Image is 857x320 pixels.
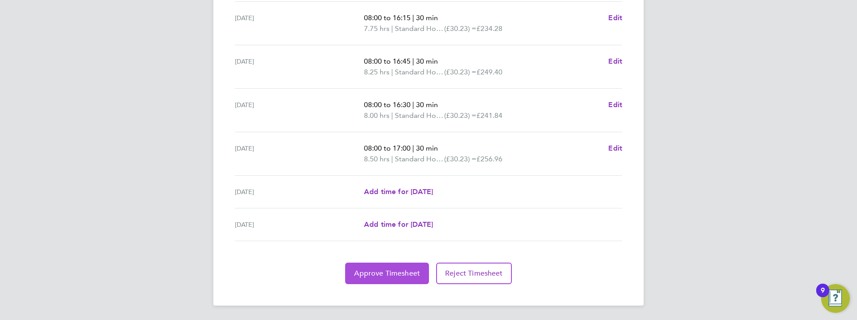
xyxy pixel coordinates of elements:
[235,143,364,164] div: [DATE]
[395,23,444,34] span: Standard Hourly
[412,100,414,109] span: |
[444,24,476,33] span: (£30.23) =
[608,56,622,67] a: Edit
[416,100,438,109] span: 30 min
[444,111,476,120] span: (£30.23) =
[395,67,444,78] span: Standard Hourly
[364,187,433,196] span: Add time for [DATE]
[364,220,433,229] span: Add time for [DATE]
[345,263,429,284] button: Approve Timesheet
[395,110,444,121] span: Standard Hourly
[235,219,364,230] div: [DATE]
[391,155,393,163] span: |
[416,13,438,22] span: 30 min
[391,24,393,33] span: |
[364,57,411,65] span: 08:00 to 16:45
[412,144,414,152] span: |
[391,68,393,76] span: |
[364,144,411,152] span: 08:00 to 17:00
[364,13,411,22] span: 08:00 to 16:15
[416,144,438,152] span: 30 min
[364,186,433,197] a: Add time for [DATE]
[416,57,438,65] span: 30 min
[436,263,512,284] button: Reject Timesheet
[235,99,364,121] div: [DATE]
[412,13,414,22] span: |
[412,57,414,65] span: |
[608,57,622,65] span: Edit
[444,155,476,163] span: (£30.23) =
[608,13,622,23] a: Edit
[476,155,502,163] span: £256.96
[608,99,622,110] a: Edit
[364,68,390,76] span: 8.25 hrs
[364,100,411,109] span: 08:00 to 16:30
[235,186,364,197] div: [DATE]
[235,56,364,78] div: [DATE]
[476,68,502,76] span: £249.40
[364,111,390,120] span: 8.00 hrs
[391,111,393,120] span: |
[608,143,622,154] a: Edit
[395,154,444,164] span: Standard Hourly
[354,269,420,278] span: Approve Timesheet
[364,219,433,230] a: Add time for [DATE]
[476,24,502,33] span: £234.28
[235,13,364,34] div: [DATE]
[821,290,825,302] div: 9
[608,144,622,152] span: Edit
[476,111,502,120] span: £241.84
[821,284,850,313] button: Open Resource Center, 9 new notifications
[608,13,622,22] span: Edit
[444,68,476,76] span: (£30.23) =
[608,100,622,109] span: Edit
[445,269,503,278] span: Reject Timesheet
[364,155,390,163] span: 8.50 hrs
[364,24,390,33] span: 7.75 hrs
